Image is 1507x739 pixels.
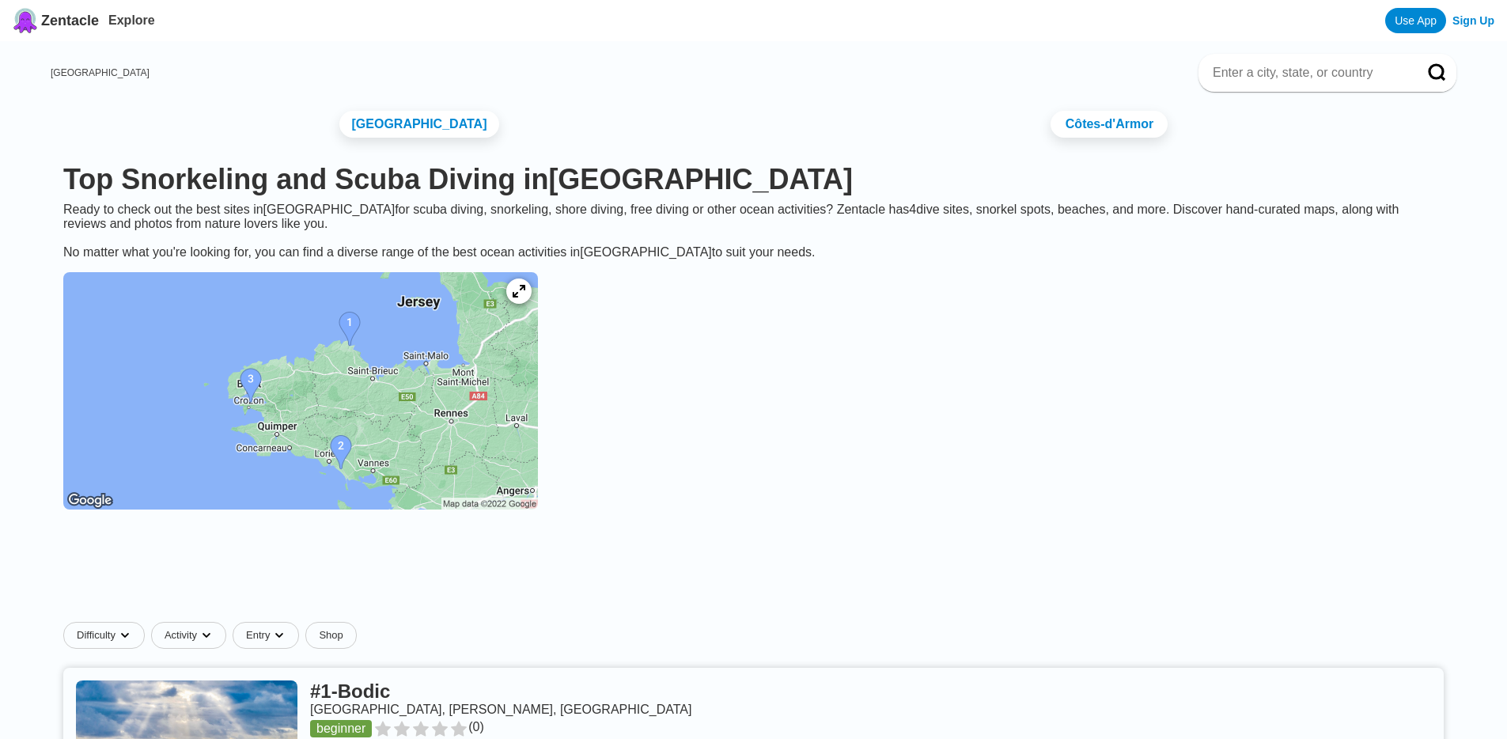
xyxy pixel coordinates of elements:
span: Zentacle [41,13,99,29]
img: Zentacle logo [13,8,38,33]
span: Activity [165,629,197,642]
a: Zentacle logoZentacle [13,8,99,33]
a: Sign Up [1452,14,1494,27]
img: dropdown caret [200,629,213,642]
img: Bretagne dive site map [63,272,538,510]
button: Entrydropdown caret [233,622,305,649]
a: Shop [305,622,356,649]
a: Côtes-d'Armor [1051,111,1168,138]
a: Explore [108,13,155,27]
img: dropdown caret [273,629,286,642]
span: Entry [246,629,270,642]
button: Activitydropdown caret [151,622,233,649]
a: [GEOGRAPHIC_DATA] [51,67,150,78]
a: Use App [1385,8,1446,33]
img: dropdown caret [119,629,131,642]
button: Difficultydropdown caret [63,622,151,649]
a: [GEOGRAPHIC_DATA] [339,111,500,138]
a: Bretagne dive site map [51,260,551,525]
span: Difficulty [77,629,115,642]
h1: Top Snorkeling and Scuba Diving in [GEOGRAPHIC_DATA] [63,163,1444,196]
div: Ready to check out the best sites in [GEOGRAPHIC_DATA] for scuba diving, snorkeling, shore diving... [51,203,1456,260]
iframe: Advertisement [370,538,1138,609]
input: Enter a city, state, or country [1211,65,1406,81]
